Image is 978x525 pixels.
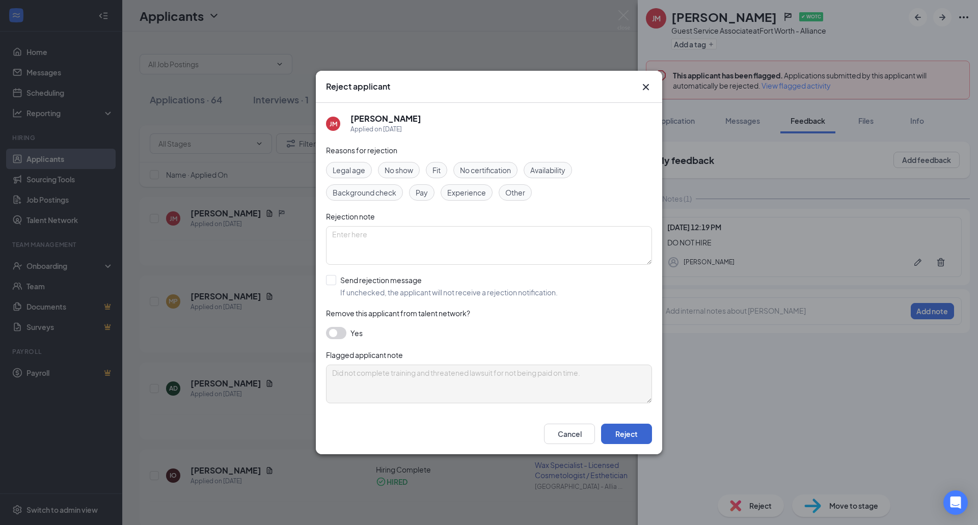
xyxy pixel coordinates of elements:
[460,164,511,176] span: No certification
[505,187,525,198] span: Other
[326,146,397,155] span: Reasons for rejection
[530,164,565,176] span: Availability
[943,490,968,515] div: Open Intercom Messenger
[333,187,396,198] span: Background check
[326,350,403,360] span: Flagged applicant note
[350,113,421,124] h5: [PERSON_NAME]
[350,124,421,134] div: Applied on [DATE]
[333,164,365,176] span: Legal age
[385,164,413,176] span: No show
[640,81,652,93] svg: Cross
[601,424,652,444] button: Reject
[432,164,441,176] span: Fit
[447,187,486,198] span: Experience
[416,187,428,198] span: Pay
[330,120,337,128] div: JM
[640,81,652,93] button: Close
[326,365,652,403] textarea: Did not complete training and threatened lawsuit for not being paid on time.
[326,81,390,92] h3: Reject applicant
[350,327,363,339] span: Yes
[326,212,375,221] span: Rejection note
[544,424,595,444] button: Cancel
[326,309,470,318] span: Remove this applicant from talent network?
